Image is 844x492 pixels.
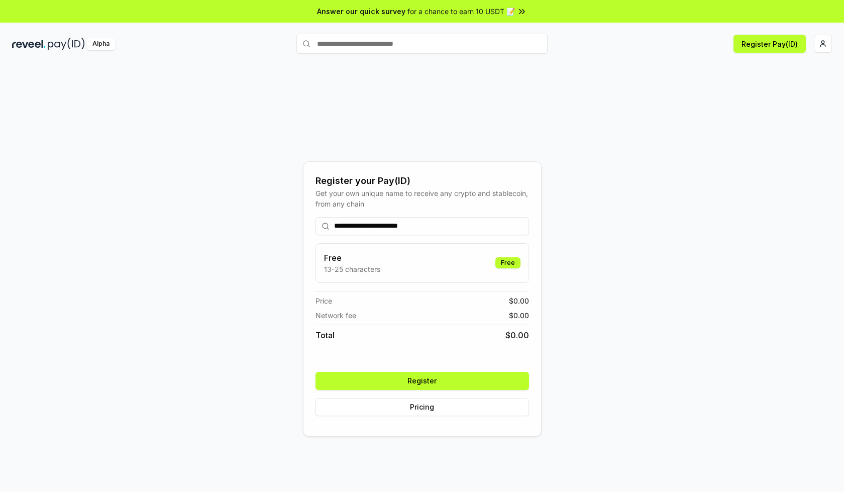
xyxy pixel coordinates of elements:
button: Pricing [315,398,529,416]
p: 13-25 characters [324,264,380,274]
span: $ 0.00 [509,296,529,306]
span: Answer our quick survey [317,6,405,17]
div: Register your Pay(ID) [315,174,529,188]
img: reveel_dark [12,38,46,50]
span: $ 0.00 [505,329,529,341]
h3: Free [324,252,380,264]
div: Get your own unique name to receive any crypto and stablecoin, from any chain [315,188,529,209]
div: Free [495,257,520,268]
button: Register Pay(ID) [733,35,806,53]
span: Total [315,329,335,341]
span: $ 0.00 [509,310,529,321]
span: for a chance to earn 10 USDT 📝 [407,6,515,17]
span: Price [315,296,332,306]
span: Network fee [315,310,356,321]
button: Register [315,372,529,390]
img: pay_id [48,38,85,50]
div: Alpha [87,38,115,50]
